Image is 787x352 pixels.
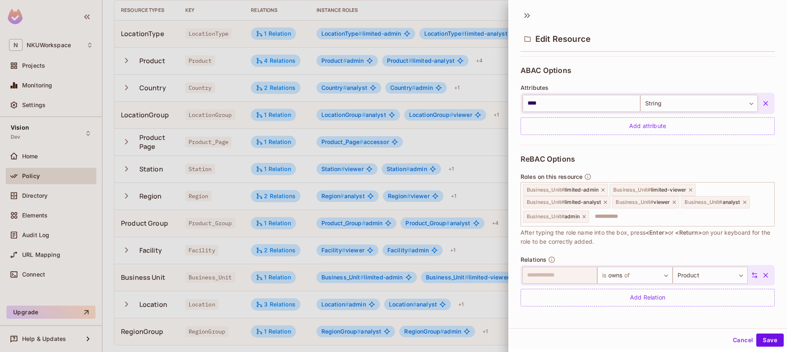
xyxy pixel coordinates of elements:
span: <Enter> [646,229,668,236]
div: Add Relation [521,289,775,306]
div: Business_Unit#viewer [612,196,679,208]
div: Business_Unit#limited-viewer [610,184,696,196]
span: After typing the role name into the box, press or on your keyboard for the role to be correctly a... [521,228,775,246]
div: Product [673,267,748,284]
div: Add attribute [521,117,775,135]
span: Business_Unit # [527,199,564,205]
span: limited-admin [527,187,598,193]
span: is [602,269,608,282]
span: of [622,269,629,282]
span: viewer [616,199,670,206]
div: Business_Unit#limited-analyst [523,196,610,208]
span: <Return> [675,229,702,236]
span: Business_Unit # [613,187,651,193]
span: Roles on this resource [521,174,582,180]
div: Business_Unit#admin [523,210,589,223]
div: Business_Unit#analyst [681,196,749,208]
span: limited-viewer [613,187,686,193]
button: Cancel [730,334,756,347]
span: Relations [521,256,546,263]
div: Business_Unit#limited-admin [523,184,608,196]
span: ReBAC Options [521,155,575,163]
div: String [640,95,758,112]
span: Business_Unit # [685,199,722,205]
button: Save [756,334,784,347]
span: Edit Resource [535,34,591,44]
span: ABAC Options [521,66,571,75]
div: owns [597,267,672,284]
span: Business_Unit # [527,187,564,193]
span: analyst [685,199,740,206]
span: Business_Unit # [527,213,564,219]
span: Attributes [521,85,549,91]
span: admin [527,213,580,220]
span: limited-analyst [527,199,601,206]
span: Business_Unit # [616,199,653,205]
